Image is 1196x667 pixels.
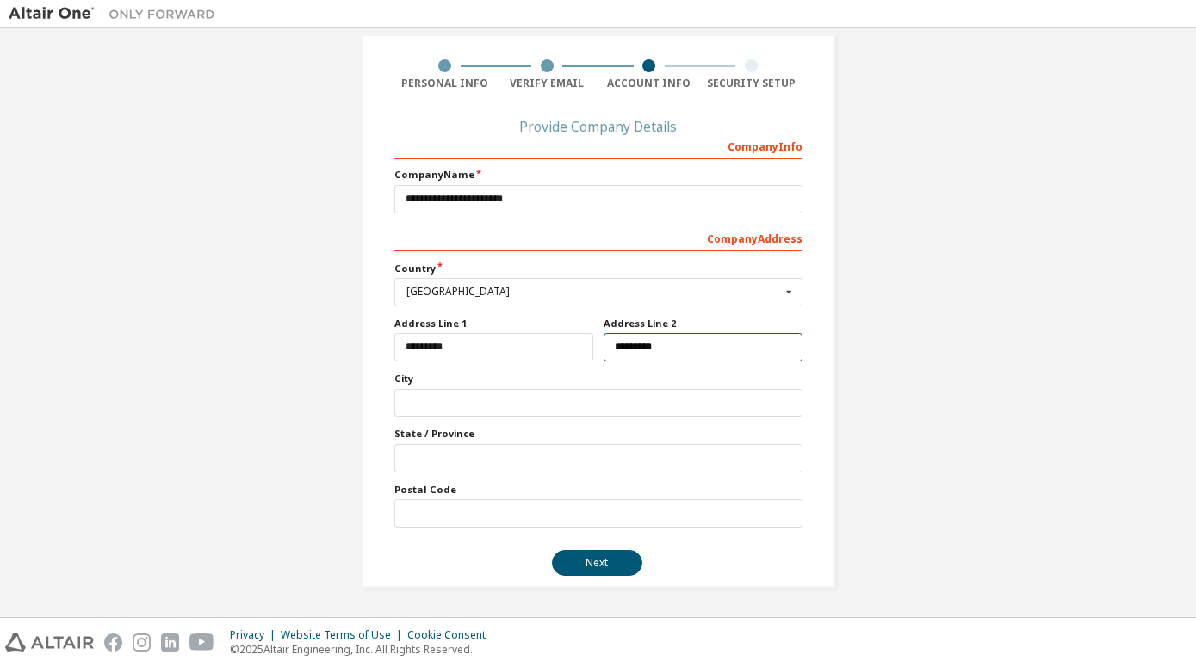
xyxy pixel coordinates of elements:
[406,287,781,297] div: [GEOGRAPHIC_DATA]
[496,77,598,90] div: Verify Email
[394,427,802,441] label: State / Province
[394,317,593,330] label: Address Line 1
[5,633,94,652] img: altair_logo.svg
[230,642,496,657] p: © 2025 Altair Engineering, Inc. All Rights Reserved.
[552,550,642,576] button: Next
[230,628,281,642] div: Privacy
[9,5,224,22] img: Altair One
[394,121,802,132] div: Provide Company Details
[394,224,802,251] div: Company Address
[104,633,122,652] img: facebook.svg
[598,77,701,90] div: Account Info
[394,483,802,497] label: Postal Code
[407,628,496,642] div: Cookie Consent
[604,317,802,330] label: Address Line 2
[133,633,151,652] img: instagram.svg
[394,132,802,159] div: Company Info
[394,372,802,386] label: City
[394,262,802,275] label: Country
[394,77,497,90] div: Personal Info
[700,77,802,90] div: Security Setup
[394,168,802,182] label: Company Name
[281,628,407,642] div: Website Terms of Use
[161,633,179,652] img: linkedin.svg
[189,633,214,652] img: youtube.svg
